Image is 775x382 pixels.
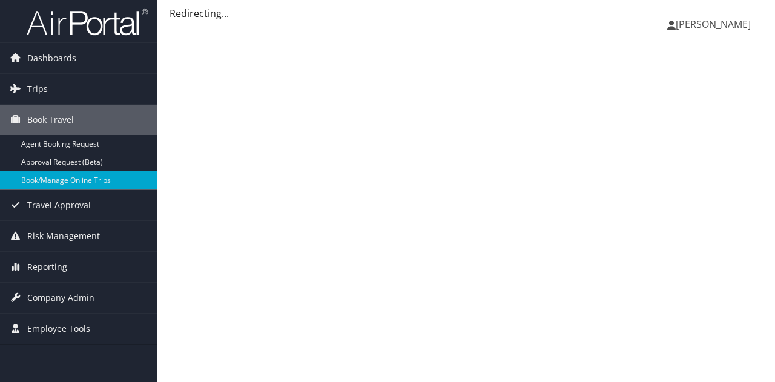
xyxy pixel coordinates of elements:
[27,190,91,220] span: Travel Approval
[27,43,76,73] span: Dashboards
[27,105,74,135] span: Book Travel
[27,8,148,36] img: airportal-logo.png
[27,221,100,251] span: Risk Management
[170,6,763,21] div: Redirecting...
[676,18,751,31] span: [PERSON_NAME]
[667,6,763,42] a: [PERSON_NAME]
[27,283,94,313] span: Company Admin
[27,252,67,282] span: Reporting
[27,74,48,104] span: Trips
[27,314,90,344] span: Employee Tools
